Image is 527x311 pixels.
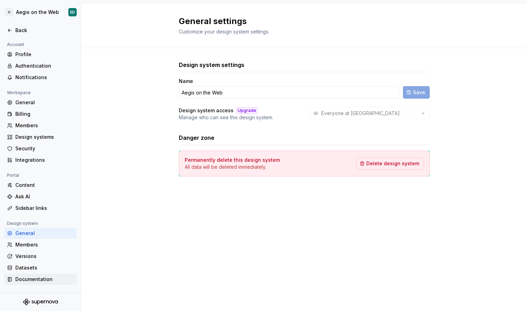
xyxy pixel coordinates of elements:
h2: General settings [179,16,421,27]
button: UAegis on the WebED [1,5,79,20]
p: All data will be deleted immediately. [185,164,280,170]
div: Members [15,122,74,129]
h3: Design system settings [179,61,244,69]
span: Delete design system [366,160,419,167]
h4: Permanently delete this design system [185,157,280,164]
div: Security [15,145,74,152]
div: Versions [15,253,74,260]
a: General [4,228,77,239]
div: Design systems [15,134,74,141]
a: Members [4,120,77,131]
button: Delete design system [356,157,424,170]
div: Sidebar links [15,205,74,212]
a: Ask AI [4,191,77,202]
div: Workspace [4,89,33,97]
div: ED [70,9,75,15]
a: Versions [4,251,77,262]
a: Content [4,180,77,191]
div: Back [15,27,74,34]
div: Ask AI [15,193,74,200]
a: Profile [4,49,77,60]
a: Design systems [4,131,77,143]
span: Customize your design system settings. [179,29,269,35]
a: General [4,97,77,108]
div: Aegis on the Web [16,9,59,16]
div: Portal [4,171,22,180]
a: Documentation [4,274,77,285]
div: U [5,8,13,16]
div: Profile [15,51,74,58]
div: Authentication [15,62,74,69]
div: Billing [15,111,74,117]
div: Integrations [15,157,74,164]
div: Documentation [15,276,74,283]
div: Design system [4,219,41,228]
div: Members [15,241,74,248]
p: Manage who can see this design system. [179,114,273,121]
a: Datasets [4,262,77,273]
a: Members [4,239,77,250]
a: Integrations [4,154,77,166]
label: Name [179,78,193,85]
a: Security [4,143,77,154]
div: Upgrade [236,107,258,114]
div: General [15,99,74,106]
a: Billing [4,108,77,120]
div: General [15,230,74,237]
div: Content [15,182,74,189]
a: Notifications [4,72,77,83]
svg: Supernova Logo [23,298,58,305]
a: Authentication [4,60,77,71]
a: Sidebar links [4,203,77,214]
div: Notifications [15,74,74,81]
a: Back [4,25,77,36]
h3: Danger zone [179,134,214,142]
h4: Design system access [179,107,234,114]
div: Datasets [15,264,74,271]
div: Account [4,40,27,49]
